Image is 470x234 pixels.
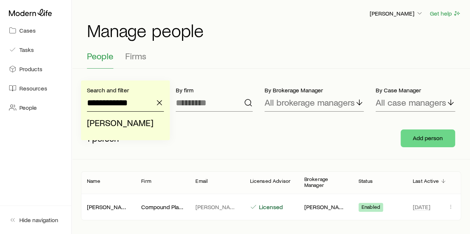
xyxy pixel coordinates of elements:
[19,27,36,34] span: Cases
[87,21,461,39] h1: Manage people
[265,97,355,108] p: All brokerage managers
[19,85,47,92] span: Resources
[401,129,455,147] button: Add person
[250,178,291,184] p: Licensed Advisor
[19,104,37,111] span: People
[359,178,373,184] p: Status
[87,178,100,184] p: Name
[259,203,282,211] p: Licensed
[370,10,423,17] p: [PERSON_NAME]
[19,65,42,73] span: Products
[376,97,446,108] p: All case managers
[6,61,65,77] a: Products
[19,216,58,224] span: Hide navigation
[87,203,129,211] p: Bill LeBoeuf
[125,51,146,61] span: Firms
[369,9,424,18] button: [PERSON_NAME]
[413,203,430,211] span: [DATE]
[176,86,253,94] p: By firm
[87,51,113,61] span: People
[195,178,208,184] p: Email
[87,51,455,69] div: People and firms tabs
[413,178,439,184] p: Last Active
[430,9,461,18] button: Get help
[362,204,380,212] span: Enabled
[6,22,65,39] a: Cases
[19,46,34,53] span: Tasks
[6,99,65,116] a: People
[304,203,347,211] p: Evan Roberts
[265,86,364,94] p: By Brokerage Manager
[6,80,65,96] a: Resources
[141,178,151,184] p: Firm
[87,117,153,128] span: [PERSON_NAME]
[304,176,347,188] p: Brokerage Manager
[87,86,164,94] p: Search and filter
[87,115,159,131] li: Bill LeBoeuf
[6,42,65,58] a: Tasks
[195,203,238,211] p: william.leboeuf@compoundplanning.com
[376,86,455,94] p: By Case Manager
[6,212,65,228] button: Hide navigation
[141,203,184,211] div: Compound Planning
